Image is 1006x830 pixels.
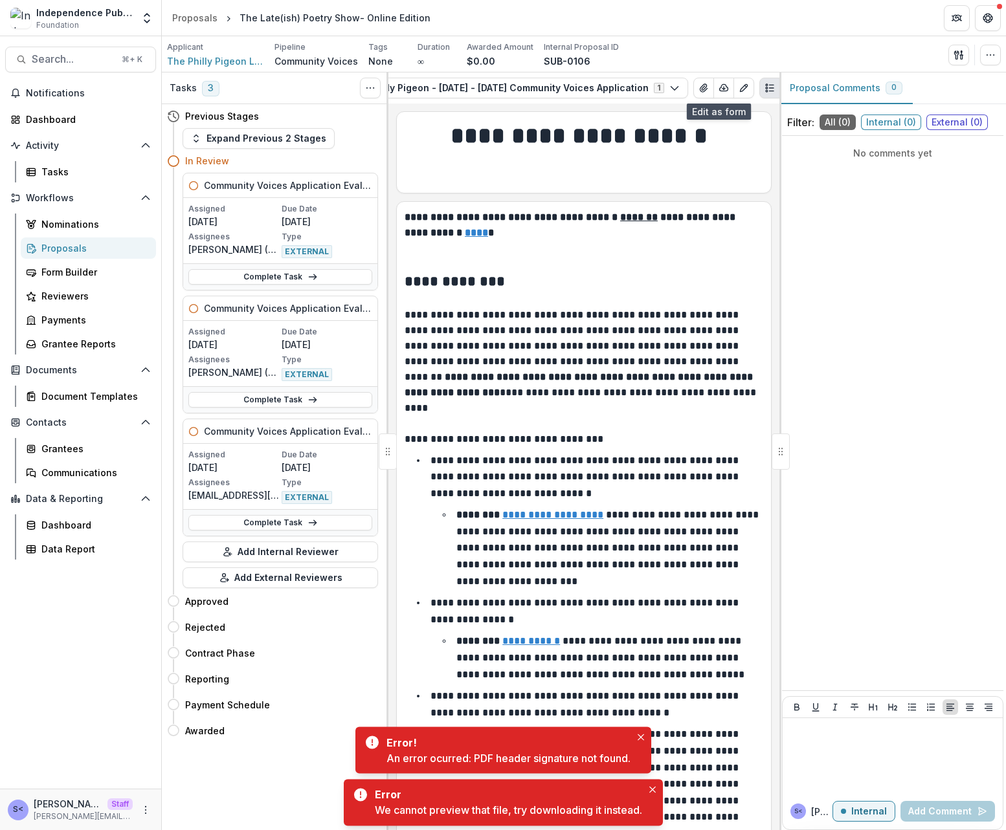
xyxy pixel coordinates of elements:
[274,54,358,68] p: Community Voices
[119,52,145,67] div: ⌘ + K
[789,699,805,715] button: Bold
[5,47,156,72] button: Search...
[820,115,856,130] span: All ( 0 )
[167,54,264,68] a: The Philly Pigeon LLC
[32,53,114,65] span: Search...
[172,11,218,25] div: Proposals
[904,699,920,715] button: Bullet List
[183,567,378,588] button: Add External Reviewers
[21,261,156,283] a: Form Builder
[467,41,533,53] p: Awarded Amount
[282,449,372,461] p: Due Date
[41,165,146,179] div: Tasks
[847,699,862,715] button: Strike
[282,368,332,381] span: EXTERNAL
[185,724,225,737] h4: Awarded
[26,365,135,376] span: Documents
[418,41,450,53] p: Duration
[185,595,229,608] h4: Approved
[943,699,958,715] button: Align Left
[183,541,378,562] button: Add Internal Reviewer
[885,699,900,715] button: Heading 2
[544,54,590,68] p: SUB-0106
[375,802,642,818] div: We cannot preview that file, try downloading it instead.
[282,231,372,243] p: Type
[861,115,921,130] span: Internal ( 0 )
[188,477,279,488] p: Assignees
[26,417,135,428] span: Contacts
[900,801,995,822] button: Add Comment
[167,41,203,53] p: Applicant
[185,698,270,712] h4: Payment Schedule
[282,477,372,488] p: Type
[41,217,146,231] div: Nominations
[188,231,279,243] p: Assignees
[41,466,146,479] div: Communications
[167,8,223,27] a: Proposals
[41,518,146,532] div: Dashboard
[282,338,372,351] p: [DATE]
[282,245,332,258] span: EXTERNAL
[5,188,156,208] button: Open Workflows
[787,146,998,160] p: No comments yet
[188,215,279,228] p: [DATE]
[368,54,393,68] p: None
[975,5,1001,31] button: Get Help
[107,798,133,810] p: Staff
[26,113,146,126] div: Dashboard
[202,81,219,96] span: 3
[26,193,135,204] span: Workflows
[185,154,229,168] h4: In Review
[21,285,156,307] a: Reviewers
[204,424,372,438] h5: Community Voices Application Evaluation
[981,699,996,715] button: Align Right
[341,78,688,98] button: The Philly Pigeon - [DATE] - [DATE] Community Voices Application1
[41,442,146,455] div: Grantees
[282,215,372,228] p: [DATE]
[21,309,156,331] a: Payments
[866,699,881,715] button: Heading 1
[794,808,803,814] div: Sammy <sammy@trytemelio.com>
[633,730,649,745] button: Close
[21,333,156,355] a: Grantee Reports
[282,354,372,366] p: Type
[188,203,279,215] p: Assigned
[188,326,279,338] p: Assigned
[386,735,625,750] div: Error!
[282,491,332,504] span: EXTERNAL
[5,109,156,130] a: Dashboard
[779,72,913,104] button: Proposal Comments
[926,115,988,130] span: External ( 0 )
[188,515,372,530] a: Complete Task
[544,41,619,53] p: Internal Proposal ID
[891,83,897,92] span: 0
[188,488,279,502] p: [EMAIL_ADDRESS][DOMAIN_NAME] ([EMAIL_ADDRESS][DOMAIN_NAME])
[41,241,146,255] div: Proposals
[282,461,372,474] p: [DATE]
[41,313,146,327] div: Payments
[240,11,430,25] div: The Late(ish) Poetry Show- Online Edition
[5,135,156,156] button: Open Activity
[375,787,637,802] div: Error
[645,781,660,797] button: Close
[188,461,279,474] p: [DATE]
[204,179,372,192] h5: Community Voices Application Evaluation
[41,337,146,351] div: Grantee Reports
[41,265,146,279] div: Form Builder
[5,360,156,380] button: Open Documents
[185,109,259,123] h4: Previous Stages
[5,412,156,433] button: Open Contacts
[41,289,146,303] div: Reviewers
[185,646,255,660] h4: Contract Phase
[21,161,156,182] a: Tasks
[41,389,146,403] div: Document Templates
[36,19,79,31] span: Foundation
[827,699,843,715] button: Italicize
[360,78,381,98] button: Toggle View Cancelled Tasks
[693,78,714,98] button: View Attached Files
[962,699,978,715] button: Align Center
[26,140,135,151] span: Activity
[759,78,780,98] button: Plaintext view
[851,806,887,817] p: Internal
